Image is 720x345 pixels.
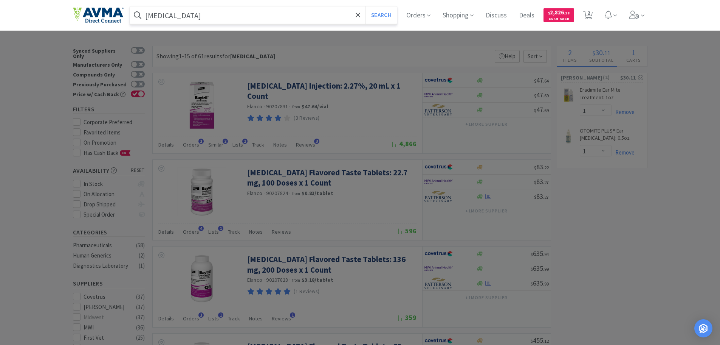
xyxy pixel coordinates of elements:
a: Deals [516,12,537,19]
img: e4e33dab9f054f5782a47901c742baa9_102.png [73,7,124,23]
span: $ [548,11,550,16]
span: Cash Back [548,17,570,22]
span: . 18 [564,11,570,16]
button: Search [365,6,397,24]
a: Discuss [483,12,510,19]
span: 2,826 [548,9,570,16]
input: Search by item, sku, manufacturer, ingredient, size... [130,6,397,24]
a: $2,826.18Cash Back [543,5,574,25]
div: Open Intercom Messenger [694,319,712,337]
a: 2 [580,13,596,20]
